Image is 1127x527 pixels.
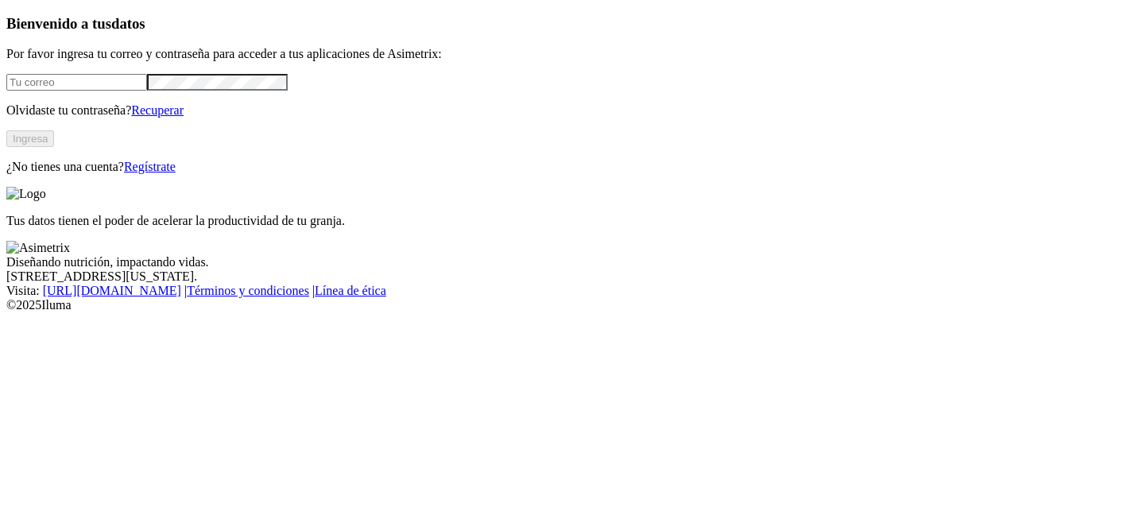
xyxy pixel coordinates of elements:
[124,160,176,173] a: Regístrate
[111,15,145,32] span: datos
[6,269,1121,284] div: [STREET_ADDRESS][US_STATE].
[6,160,1121,174] p: ¿No tienes una cuenta?
[6,47,1121,61] p: Por favor ingresa tu correo y contraseña para acceder a tus aplicaciones de Asimetrix:
[6,241,70,255] img: Asimetrix
[6,130,54,147] button: Ingresa
[315,284,386,297] a: Línea de ética
[6,74,147,91] input: Tu correo
[6,284,1121,298] div: Visita : | |
[6,214,1121,228] p: Tus datos tienen el poder de acelerar la productividad de tu granja.
[187,284,309,297] a: Términos y condiciones
[6,187,46,201] img: Logo
[6,15,1121,33] h3: Bienvenido a tus
[131,103,184,117] a: Recuperar
[43,284,181,297] a: [URL][DOMAIN_NAME]
[6,298,1121,312] div: © 2025 Iluma
[6,255,1121,269] div: Diseñando nutrición, impactando vidas.
[6,103,1121,118] p: Olvidaste tu contraseña?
